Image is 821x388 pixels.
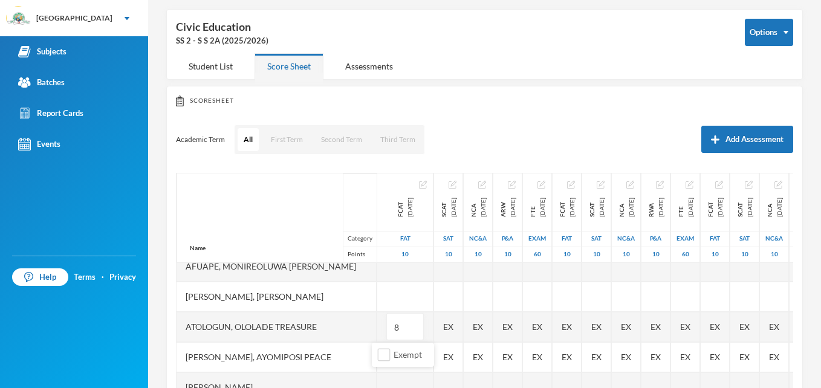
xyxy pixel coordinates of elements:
[374,128,421,151] button: Third Term
[582,247,611,262] div: 10
[478,179,486,189] button: Edit Assessment
[449,181,456,189] img: edit
[671,247,699,262] div: 60
[701,126,793,153] button: Add Assessment
[7,7,31,31] img: logo
[265,128,309,151] button: First Term
[439,198,458,217] div: Second Continuous Assessment Test
[735,198,745,217] span: SCAT
[730,247,759,262] div: 10
[735,198,754,217] div: Second Continuous Assessment Test
[597,181,605,189] img: edit
[177,234,218,262] div: Name
[434,231,462,247] div: Second Assessment Test
[715,181,723,189] img: edit
[790,247,818,262] div: 10
[315,128,368,151] button: Second Term
[617,198,626,217] span: NCA
[774,179,782,189] button: Edit Assessment
[676,198,695,217] div: First Term Examination
[343,247,377,262] div: Points
[553,247,581,262] div: 10
[498,198,518,217] div: Assignment and Research Work
[502,320,513,333] span: Student Exempted.
[765,198,784,217] div: Notecheck and Attendance
[769,351,779,363] span: Student Exempted.
[739,351,750,363] span: Student Exempted.
[557,198,567,217] span: FCAT
[671,231,699,247] div: Examination
[176,135,225,144] p: Academic Term
[562,320,572,333] span: Student Exempted.
[557,198,577,217] div: First continuous assessment test
[377,247,433,262] div: 10
[591,351,602,363] span: Student Exempted.
[478,181,486,189] img: edit
[715,179,723,189] button: Edit Assessment
[389,349,427,360] span: Exempt
[686,181,693,189] img: edit
[395,198,415,217] div: First Continuous Assessment Test
[443,351,453,363] span: Student Exempted.
[760,231,788,247] div: Notecheck And Attendance
[765,198,774,217] span: NCA
[680,320,690,333] span: Student Exempted.
[443,320,453,333] span: Student Exempted.
[498,198,508,217] span: ARW
[12,268,68,286] a: Help
[434,247,462,262] div: 10
[567,181,575,189] img: edit
[701,247,729,262] div: 10
[177,342,377,372] div: [PERSON_NAME], Ayomiposi Peace
[646,198,666,217] div: Research work and Assignment
[587,198,606,217] div: second continuous assessment test
[176,53,245,79] div: Student List
[745,19,793,46] button: Options
[790,231,818,247] div: Project And Assignment
[528,198,547,217] div: First Term Examination
[553,231,581,247] div: First Assessment Test
[18,45,67,58] div: Subjects
[419,181,427,189] img: edit
[508,179,516,189] button: Edit Assessment
[464,231,492,247] div: Notecheck And Attendance
[502,351,513,363] span: Student Exempted.
[377,231,433,247] div: First Assessment Test
[343,231,377,247] div: Category
[177,282,377,312] div: [PERSON_NAME], [PERSON_NAME]
[651,351,661,363] span: Student Exempted.
[176,95,793,106] div: Scoresheet
[656,181,664,189] img: edit
[532,351,542,363] span: Student Exempted.
[469,198,478,217] span: NCA
[591,320,602,333] span: Student Exempted.
[493,231,522,247] div: Project And Assignment
[651,320,661,333] span: Student Exempted.
[641,247,670,262] div: 10
[567,179,575,189] button: Edit Assessment
[617,198,636,217] div: Notecheck And Attendance
[537,181,545,189] img: edit
[582,231,611,247] div: Second Assessment Test
[676,198,686,217] span: FTE
[626,179,634,189] button: Edit Assessment
[646,198,656,217] span: RWA
[177,251,377,282] div: Afuape, Monireoluwa [PERSON_NAME]
[769,320,779,333] span: Student Exempted.
[464,247,492,262] div: 10
[760,247,788,262] div: 10
[177,312,377,342] div: Atologun, Ololade Treasure
[238,128,259,151] button: All
[449,179,456,189] button: Edit Assessment
[710,351,720,363] span: Student Exempted.
[18,138,60,150] div: Events
[419,179,427,189] button: Edit Assessment
[612,247,640,262] div: 10
[508,181,516,189] img: edit
[597,179,605,189] button: Edit Assessment
[333,53,406,79] div: Assessments
[473,351,483,363] span: Student Exempted.
[621,351,631,363] span: Student Exempted.
[532,320,542,333] span: Student Exempted.
[537,179,545,189] button: Edit Assessment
